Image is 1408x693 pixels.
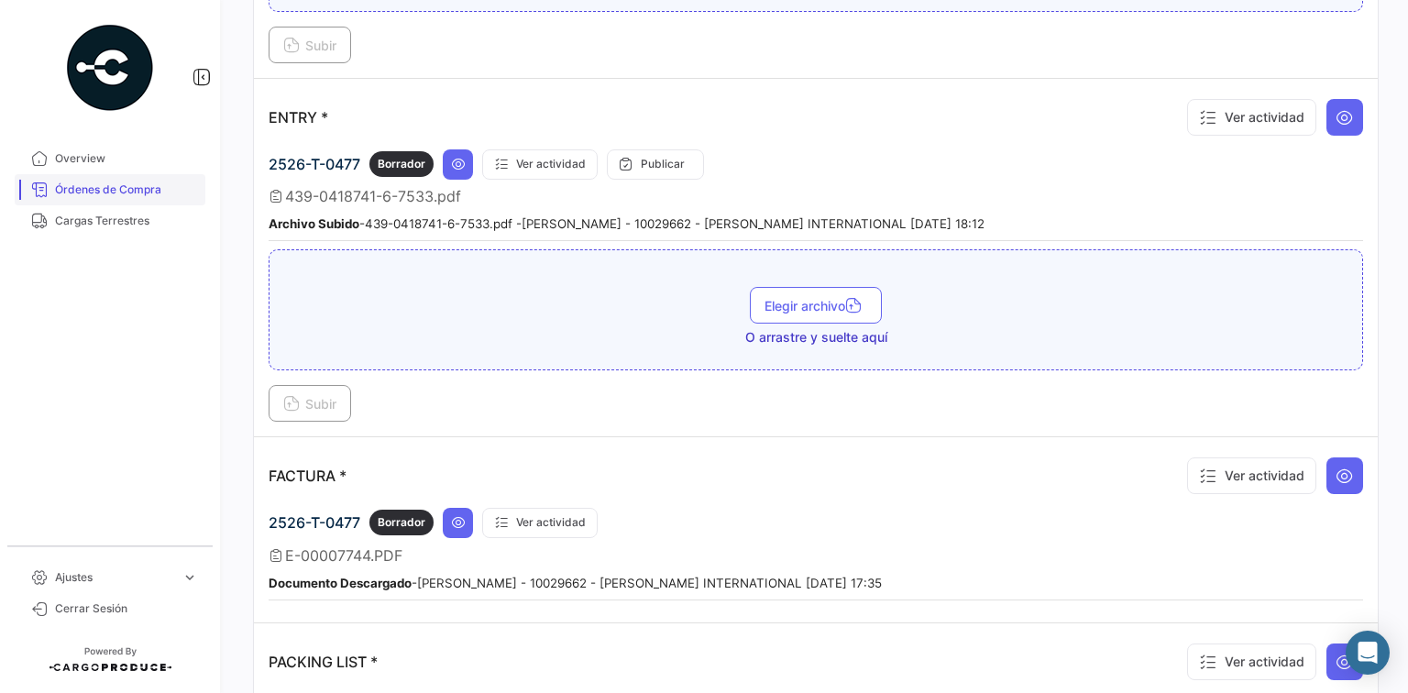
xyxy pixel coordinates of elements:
[15,174,205,205] a: Órdenes de Compra
[1187,643,1316,680] button: Ver actividad
[1187,99,1316,136] button: Ver actividad
[55,213,198,229] span: Cargas Terrestres
[269,467,346,485] p: FACTURA *
[378,514,425,531] span: Borrador
[55,181,198,198] span: Órdenes de Compra
[269,27,351,63] button: Subir
[269,155,360,173] span: 2526-T-0477
[1187,457,1316,494] button: Ver actividad
[181,569,198,586] span: expand_more
[378,156,425,172] span: Borrador
[15,143,205,174] a: Overview
[269,108,328,126] p: ENTRY *
[64,22,156,114] img: powered-by.png
[269,576,882,590] small: - [PERSON_NAME] - 10029662 - [PERSON_NAME] INTERNATIONAL [DATE] 17:35
[764,298,867,313] span: Elegir archivo
[15,205,205,236] a: Cargas Terrestres
[269,216,984,231] small: - 439-0418741-6-7533.pdf - [PERSON_NAME] - 10029662 - [PERSON_NAME] INTERNATIONAL [DATE] 18:12
[285,187,461,205] span: 439-0418741-6-7533.pdf
[285,546,402,565] span: E-00007744.PDF
[55,150,198,167] span: Overview
[55,600,198,617] span: Cerrar Sesión
[55,569,174,586] span: Ajustes
[745,328,887,346] span: O arrastre y suelte aquí
[283,38,336,53] span: Subir
[269,385,351,422] button: Subir
[482,508,598,538] button: Ver actividad
[269,513,360,532] span: 2526-T-0477
[750,287,882,324] button: Elegir archivo
[607,149,704,180] button: Publicar
[269,576,412,590] b: Documento Descargado
[1346,631,1390,675] div: Abrir Intercom Messenger
[283,396,336,412] span: Subir
[269,653,378,671] p: PACKING LIST *
[482,149,598,180] button: Ver actividad
[269,216,359,231] b: Archivo Subido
